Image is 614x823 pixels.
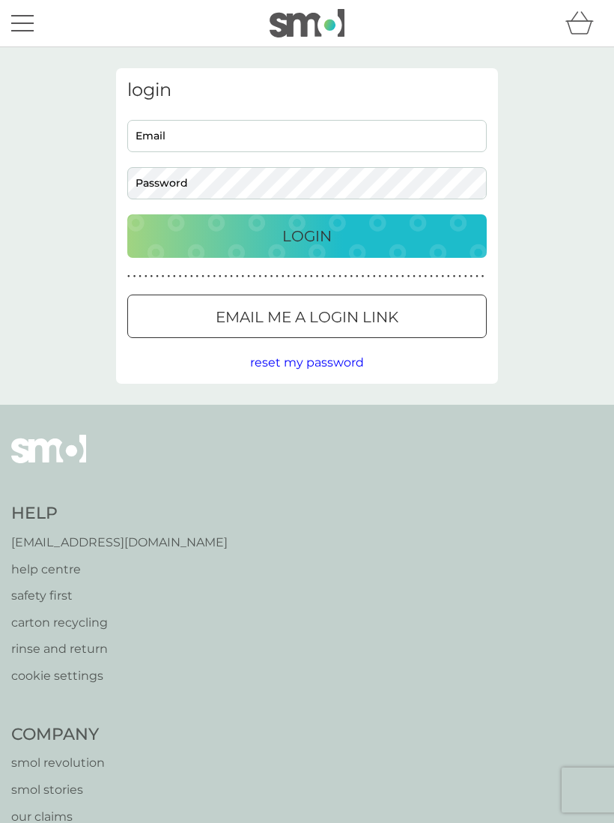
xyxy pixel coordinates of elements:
p: ● [338,273,341,280]
p: ● [167,273,170,280]
p: ● [304,273,307,280]
p: ● [425,273,428,280]
p: ● [407,273,410,280]
p: ● [390,273,393,280]
img: smol [270,9,344,37]
p: ● [321,273,324,280]
p: ● [441,273,444,280]
a: safety first [11,586,228,606]
p: ● [333,273,336,280]
a: carton recycling [11,613,228,633]
button: reset my password [250,353,364,373]
p: ● [310,273,313,280]
a: cookie settings [11,666,228,686]
p: Login [282,224,332,248]
p: ● [264,273,267,280]
img: smol [11,435,86,486]
p: ● [213,273,216,280]
p: ● [327,273,330,280]
p: ● [247,273,250,280]
p: Email me a login link [216,305,398,329]
p: ● [475,273,478,280]
p: ● [270,273,273,280]
p: ● [139,273,142,280]
p: ● [196,273,199,280]
a: smol stories [11,780,171,800]
p: ● [299,273,302,280]
p: ● [373,273,376,280]
p: ● [184,273,187,280]
a: rinse and return [11,639,228,659]
button: menu [11,9,34,37]
p: ● [293,273,296,280]
p: ● [362,273,365,280]
p: ● [282,273,285,280]
p: ● [316,273,319,280]
p: ● [481,273,484,280]
p: ● [453,273,456,280]
p: ● [236,273,239,280]
p: ● [253,273,256,280]
p: ● [470,273,473,280]
p: ● [401,273,404,280]
div: basket [565,8,603,38]
p: ● [133,273,136,280]
p: ● [179,273,182,280]
p: ● [436,273,439,280]
p: ● [288,273,291,280]
p: ● [276,273,279,280]
p: ● [173,273,176,280]
p: ● [458,273,461,280]
p: ● [464,273,467,280]
p: ● [162,273,165,280]
p: ● [127,273,130,280]
p: ● [242,273,245,280]
p: ● [395,273,398,280]
a: smol revolution [11,753,171,773]
p: ● [219,273,222,280]
a: help centre [11,560,228,579]
p: ● [367,273,370,280]
p: ● [207,273,210,280]
p: ● [258,273,261,280]
h3: login [127,79,487,101]
p: ● [430,273,433,280]
p: ● [419,273,422,280]
p: ● [447,273,450,280]
p: ● [156,273,159,280]
p: ● [145,273,148,280]
p: ● [384,273,387,280]
p: ● [350,273,353,280]
button: Login [127,214,487,258]
a: [EMAIL_ADDRESS][DOMAIN_NAME] [11,533,228,552]
p: ● [225,273,228,280]
h4: Company [11,723,171,747]
p: ● [356,273,359,280]
p: ● [201,273,204,280]
button: Email me a login link [127,295,487,338]
p: ● [413,273,416,280]
span: reset my password [250,355,364,370]
p: ● [190,273,193,280]
h4: Help [11,502,228,525]
p: ● [379,273,382,280]
p: ● [151,273,153,280]
p: ● [344,273,347,280]
p: ● [230,273,233,280]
